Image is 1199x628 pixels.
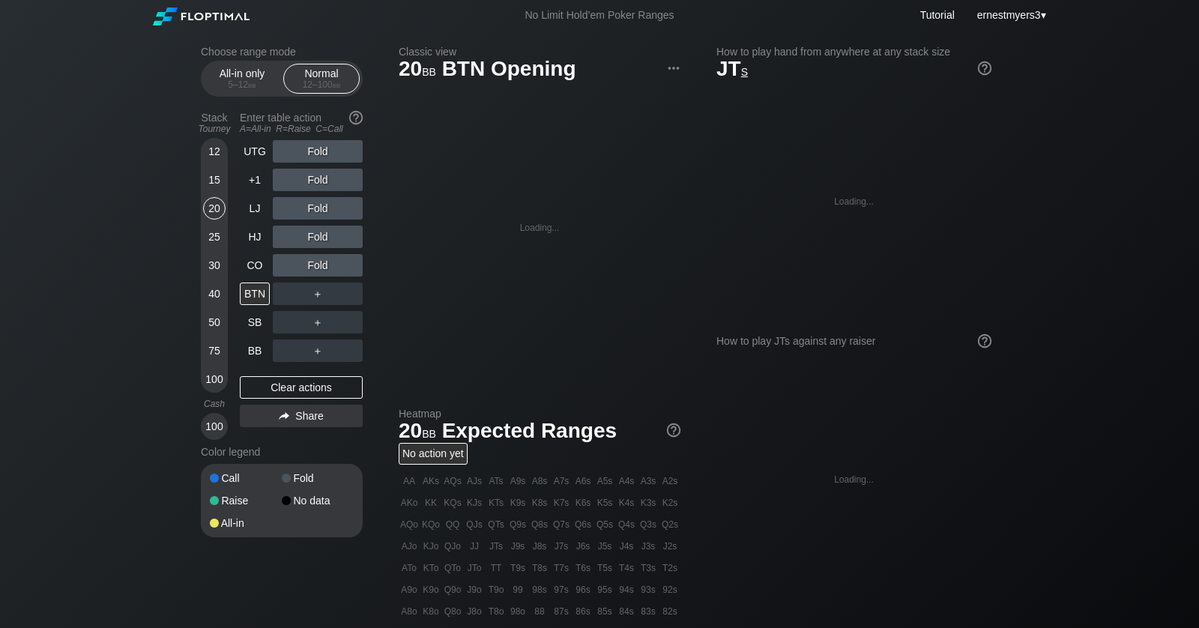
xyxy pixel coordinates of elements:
div: K2s [659,492,680,513]
div: K9o [420,579,441,600]
div: KK [420,492,441,513]
div: J5s [594,536,615,557]
div: All-in only [208,64,277,93]
div: A6s [573,471,594,492]
div: 100 [203,368,226,390]
div: J7s [551,536,572,557]
img: help.32db89a4.svg [976,60,993,76]
div: Q6s [573,514,594,535]
div: J3s [638,536,659,557]
div: +1 [240,169,270,191]
div: BTN [240,283,270,305]
div: No Limit Hold’em Poker Ranges [502,9,696,25]
div: T3s [638,558,659,579]
div: QJs [464,514,485,535]
div: AA [399,471,420,492]
div: 88 [529,601,550,622]
img: help.32db89a4.svg [976,333,993,349]
div: T9s [507,558,528,579]
div: 12 – 100 [290,79,353,90]
div: 50 [203,311,226,333]
div: KJo [420,536,441,557]
div: 25 [203,226,226,248]
div: AKo [399,492,420,513]
div: 20 [203,197,226,220]
div: J9o [464,579,485,600]
span: 20 [396,420,438,444]
div: JTs [486,536,507,557]
div: ＋ [273,311,363,333]
span: bb [248,79,256,90]
div: Q4s [616,514,637,535]
div: AJo [399,536,420,557]
h2: Classic view [399,46,680,58]
div: All-in [210,518,282,528]
h2: Choose range mode [201,46,363,58]
div: J2s [659,536,680,557]
div: LJ [240,197,270,220]
div: 100 [203,415,226,438]
div: T6s [573,558,594,579]
a: Tutorial [920,9,955,21]
div: J8o [464,601,485,622]
div: Color legend [201,440,363,464]
div: No data [282,495,354,506]
div: A9o [399,579,420,600]
div: KQs [442,492,463,513]
div: ▾ [973,7,1048,23]
div: T8o [486,601,507,622]
span: 20 [396,58,438,82]
div: CO [240,254,270,277]
div: AKs [420,471,441,492]
h2: Heatmap [399,408,680,420]
div: Fold [273,226,363,248]
div: QTo [442,558,463,579]
div: Cash [195,399,234,409]
h1: Expected Ranges [399,418,680,443]
h2: How to play hand from anywhere at any stack size [716,46,991,58]
div: AQo [399,514,420,535]
span: s [741,62,748,79]
div: Fold [273,169,363,191]
span: BTN Opening [440,58,579,82]
div: JTo [464,558,485,579]
div: 92s [659,579,680,600]
span: bb [422,424,436,441]
div: KTs [486,492,507,513]
img: share.864f2f62.svg [279,412,289,420]
div: A8o [399,601,420,622]
div: T2s [659,558,680,579]
div: AQs [442,471,463,492]
div: 83s [638,601,659,622]
div: 98s [529,579,550,600]
div: 40 [203,283,226,305]
div: 86s [573,601,594,622]
div: T4s [616,558,637,579]
div: K8s [529,492,550,513]
div: J4s [616,536,637,557]
div: J6s [573,536,594,557]
div: Q8o [442,601,463,622]
div: ATs [486,471,507,492]
div: Q5s [594,514,615,535]
div: Enter table action [240,106,363,140]
div: ATo [399,558,420,579]
div: KJs [464,492,485,513]
div: 99 [507,579,528,600]
div: J8s [529,536,550,557]
div: T8s [529,558,550,579]
div: KQo [420,514,441,535]
div: A4s [616,471,637,492]
div: SB [240,311,270,333]
div: T5s [594,558,615,579]
img: Floptimal logo [153,7,249,25]
div: A9s [507,471,528,492]
div: Q9s [507,514,528,535]
div: A2s [659,471,680,492]
div: A8s [529,471,550,492]
div: A3s [638,471,659,492]
div: ＋ [273,283,363,305]
div: 98o [507,601,528,622]
div: Q2s [659,514,680,535]
div: Loading... [520,223,560,233]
